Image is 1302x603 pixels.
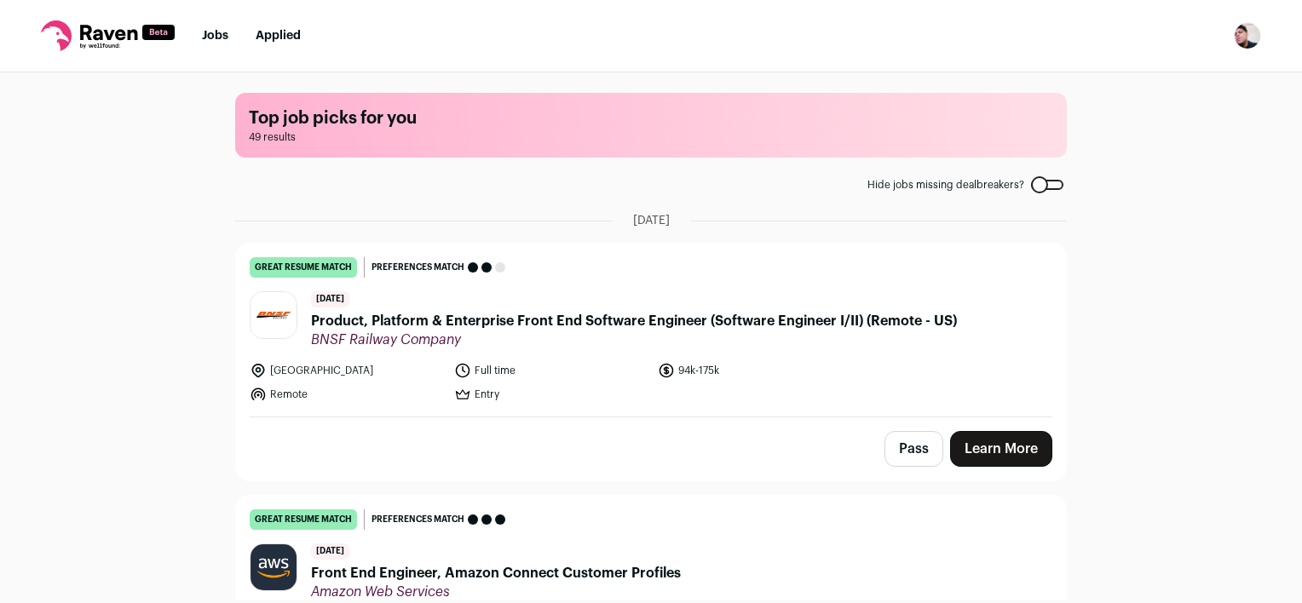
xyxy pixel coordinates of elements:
[249,130,1053,144] span: 49 results
[236,244,1066,416] a: great resume match Preferences match [DATE] Product, Platform & Enterprise Front End Software Eng...
[372,511,464,528] span: Preferences match
[311,311,957,331] span: Product, Platform & Enterprise Front End Software Engineer (Software Engineer I/II) (Remote - US)
[1234,22,1261,49] img: 13137035-medium_jpg
[250,509,357,530] div: great resume match
[251,292,297,338] img: 1632a4ba117e4889cfaebe0d11216f36385466a488b98b362ecd265b5506a60d.jpg
[867,178,1024,192] span: Hide jobs missing dealbreakers?
[372,259,464,276] span: Preferences match
[311,291,349,307] span: [DATE]
[1234,22,1261,49] button: Open dropdown
[884,431,943,467] button: Pass
[256,30,301,42] a: Applied
[454,386,648,403] li: Entry
[202,30,228,42] a: Jobs
[950,431,1052,467] a: Learn More
[249,106,1053,130] h1: Top job picks for you
[250,386,444,403] li: Remote
[633,212,670,229] span: [DATE]
[658,362,852,379] li: 94k-175k
[311,563,681,583] span: Front End Engineer, Amazon Connect Customer Profiles
[311,583,681,600] span: Amazon Web Services
[454,362,648,379] li: Full time
[250,257,357,278] div: great resume match
[311,543,349,560] span: [DATE]
[250,362,444,379] li: [GEOGRAPHIC_DATA]
[311,331,957,348] span: BNSF Railway Company
[251,544,297,590] img: a11044fc5a73db7429cab08e8b8ffdb841ee144be2dff187cdde6ecf1061de85.jpg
